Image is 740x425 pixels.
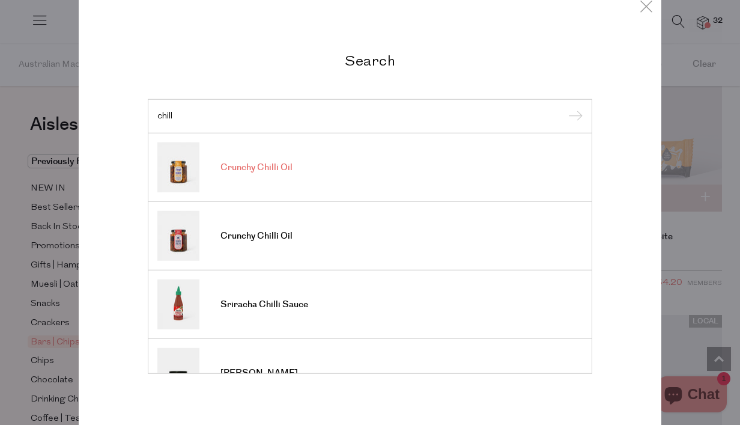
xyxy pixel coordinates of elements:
[220,230,293,242] span: Crunchy Chilli Oil
[220,367,298,379] span: [PERSON_NAME]
[148,51,592,69] h2: Search
[157,348,199,398] img: Chilli Mayo
[157,111,583,120] input: Search
[157,142,583,192] a: Crunchy Chilli Oil
[157,211,583,261] a: Crunchy Chilli Oil
[157,348,583,398] a: [PERSON_NAME]
[157,280,199,329] img: Sriracha Chilli Sauce
[157,142,199,192] img: Crunchy Chilli Oil
[220,162,293,174] span: Crunchy Chilli Oil
[157,211,199,261] img: Crunchy Chilli Oil
[157,280,583,329] a: Sriracha Chilli Sauce
[220,299,308,311] span: Sriracha Chilli Sauce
